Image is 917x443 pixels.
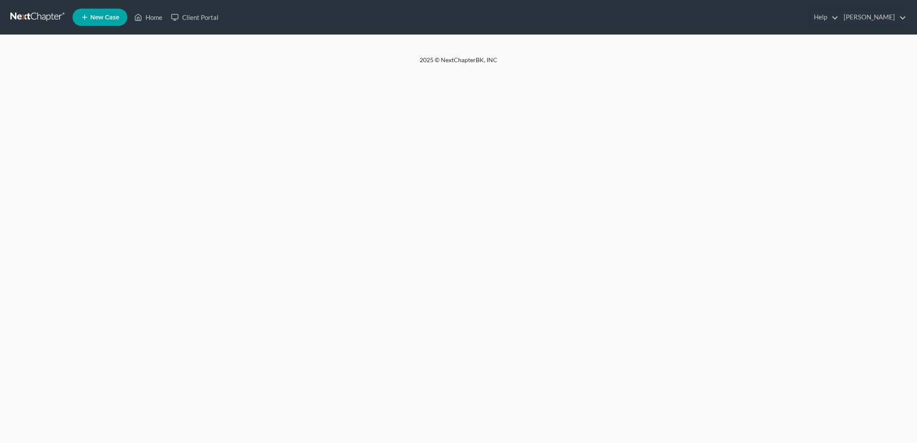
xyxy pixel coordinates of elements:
[167,9,223,25] a: Client Portal
[839,9,906,25] a: [PERSON_NAME]
[809,9,838,25] a: Help
[212,56,705,71] div: 2025 © NextChapterBK, INC
[73,9,127,26] new-legal-case-button: New Case
[130,9,167,25] a: Home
